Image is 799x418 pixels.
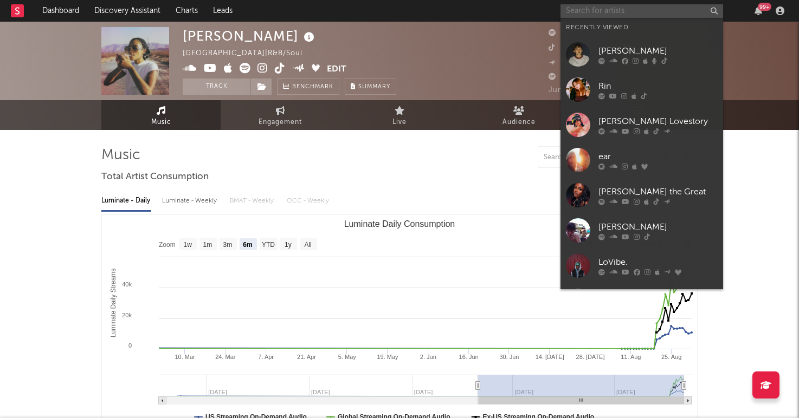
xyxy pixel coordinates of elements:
[598,44,718,57] div: [PERSON_NAME]
[101,100,221,130] a: Music
[392,116,407,129] span: Live
[345,79,396,95] button: Summary
[297,354,316,360] text: 21. Apr
[549,59,571,66] span: 88
[183,47,315,60] div: [GEOGRAPHIC_DATA] | R&B/Soul
[184,241,192,249] text: 1w
[183,27,317,45] div: [PERSON_NAME]
[598,150,718,163] div: ear
[285,241,292,249] text: 1y
[292,81,333,94] span: Benchmark
[340,100,459,130] a: Live
[576,354,605,360] text: 28. [DATE]
[499,354,519,360] text: 30. Jun
[598,185,718,198] div: [PERSON_NAME] the Great
[598,115,718,128] div: [PERSON_NAME] Lovestory
[128,342,132,349] text: 0
[661,354,681,360] text: 25. Aug
[758,3,771,11] div: 99 +
[101,192,151,210] div: Luminate - Daily
[101,171,209,184] span: Total Artist Consumption
[262,241,275,249] text: YTD
[549,87,613,94] span: Jump Score: 96.7
[420,354,436,360] text: 2. Jun
[203,241,212,249] text: 1m
[358,84,390,90] span: Summary
[560,142,723,178] a: ear
[502,116,536,129] span: Audience
[159,241,176,249] text: Zoom
[344,219,455,228] text: Luminate Daily Consumption
[259,116,302,129] span: Engagement
[598,220,718,233] div: [PERSON_NAME]
[162,192,219,210] div: Luminate - Weekly
[459,100,578,130] a: Audience
[536,354,564,360] text: 14. [DATE]
[549,30,585,37] span: 12,930
[755,6,762,15] button: 99+
[175,354,195,360] text: 10. Mar
[258,354,274,360] text: 7. Apr
[560,107,723,142] a: [PERSON_NAME] Lovestory
[304,241,311,249] text: All
[122,281,132,288] text: 40k
[560,213,723,248] a: [PERSON_NAME]
[560,37,723,72] a: [PERSON_NAME]
[223,241,233,249] text: 3m
[598,256,718,269] div: LoVibe.
[122,312,132,318] text: 20k
[560,283,723,318] a: Gunnr
[243,241,252,249] text: 6m
[549,74,654,81] span: 191,213 Monthly Listeners
[327,63,346,76] button: Edit
[598,80,718,93] div: Rin
[560,72,723,107] a: Rin
[549,44,591,51] span: 306,100
[560,178,723,213] a: [PERSON_NAME] the Great
[109,269,117,337] text: Luminate Daily Streams
[183,79,250,95] button: Track
[621,354,641,360] text: 11. Aug
[221,100,340,130] a: Engagement
[151,116,171,129] span: Music
[377,354,398,360] text: 19. May
[338,354,357,360] text: 5. May
[560,248,723,283] a: LoVibe.
[459,354,479,360] text: 16. Jun
[566,21,718,34] div: Recently Viewed
[538,153,653,162] input: Search by song name or URL
[215,354,236,360] text: 24. Mar
[277,79,339,95] a: Benchmark
[560,4,723,18] input: Search for artists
